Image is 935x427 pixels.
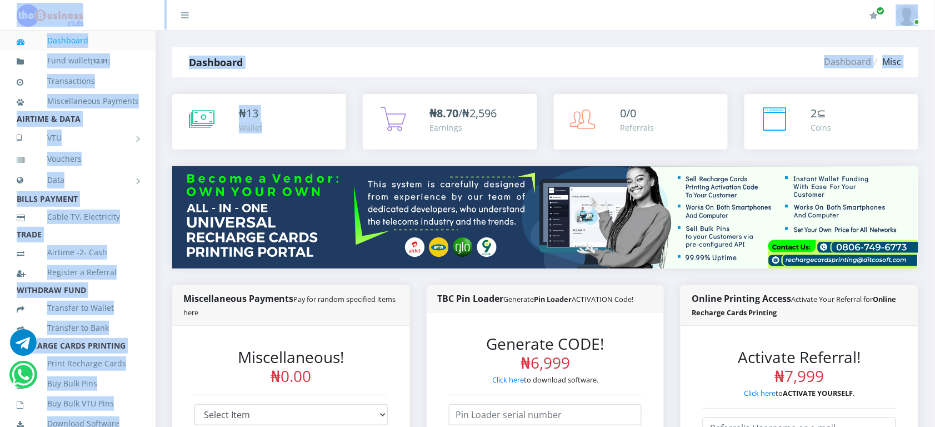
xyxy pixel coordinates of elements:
div: Wallet [239,122,262,133]
a: Fund wallet[12.91] [17,48,139,74]
span: ₦7,999 [775,365,824,386]
a: Transfer to Wallet [17,295,139,321]
img: Logo [17,4,83,27]
b: ₦8.70 [429,106,458,121]
small: [ ] [91,57,110,65]
strong: Dashboard [189,56,243,69]
a: Miscellaneous Payments [17,88,139,114]
div: ₦ [239,105,262,122]
div: Earnings [429,122,497,133]
input: Pin Loader serial number [449,404,642,425]
a: Click here [492,375,524,385]
span: 13 [246,106,258,121]
a: Dashboard [17,28,139,53]
a: ₦13 Wallet [172,94,346,150]
a: Data [17,166,139,194]
small: to . [744,388,855,398]
span: /₦2,596 [429,106,497,121]
a: Transfer to Bank [17,315,139,341]
a: Register a Referral [17,260,139,285]
h3: Activate Referral! [703,348,896,385]
span: 0/0 [621,106,637,121]
a: Cable TV, Electricity [17,204,139,230]
span: 2 [811,106,817,121]
a: ₦8.70/₦2,596 Earnings [363,94,537,150]
strong: ACTIVATE YOURSELF [783,388,853,398]
i: Renew/Upgrade Subscription [870,11,878,20]
a: Buy Bulk Pins [17,371,139,396]
b: Pin Loader [534,294,572,304]
a: VTU [17,124,139,152]
div: ⊆ [811,105,832,122]
strong: Online Printing Access [692,292,896,318]
a: Dashboard [824,56,872,68]
a: Chat for support [10,337,37,356]
h3: Miscellaneous! [194,348,388,385]
small: to download software. [492,375,598,385]
a: Chat for support [12,370,34,388]
div: Coins [811,122,832,133]
small: Activate Your Referral for [692,294,896,317]
h3: Generate CODE! [449,335,642,372]
a: Click here [744,388,776,398]
span: Renew/Upgrade Subscription [877,7,885,15]
img: User [896,4,918,26]
div: Referrals [621,122,654,133]
a: Transactions [17,68,139,94]
li: Misc [872,55,902,68]
strong: Miscellaneous Payments [183,292,396,318]
a: Airtime -2- Cash [17,240,139,265]
a: Print Recharge Cards [17,351,139,376]
small: Generate ACTIVATION Code! [504,294,634,304]
img: multitenant_rcp.png [172,166,918,269]
a: Vouchers [17,146,139,172]
b: 12.91 [93,57,108,65]
a: Buy Bulk VTU Pins [17,391,139,416]
span: ₦0.00 [271,365,311,386]
span: ₦6,999 [521,352,570,373]
strong: TBC Pin Loader [438,292,634,305]
a: 0/0 Referrals [554,94,728,150]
